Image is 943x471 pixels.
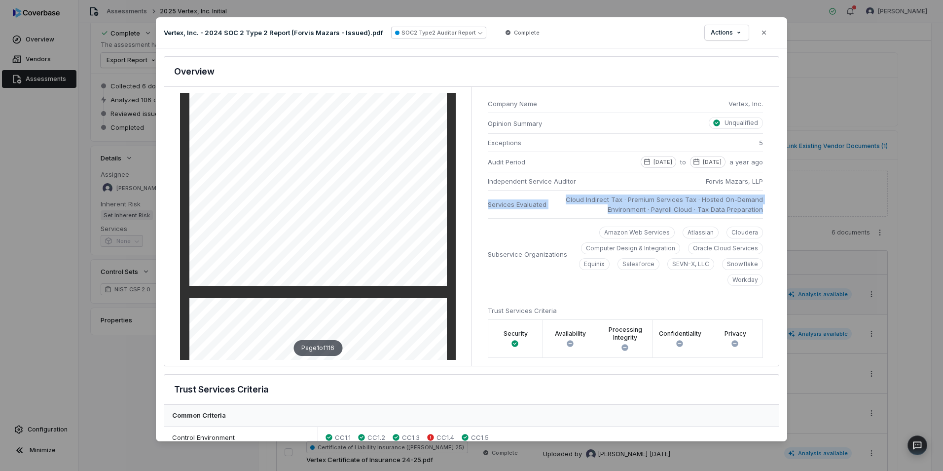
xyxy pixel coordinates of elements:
[174,65,215,78] h3: Overview
[488,199,546,209] span: Services Evaluated
[732,276,758,284] p: Workday
[727,260,758,268] p: Snowflake
[488,138,521,148] span: Exceptions
[367,433,385,443] span: CC1.2
[680,157,686,168] span: to
[725,119,758,127] p: Unqualified
[604,229,670,236] p: Amazon Web Services
[653,158,672,166] p: [DATE]
[391,27,486,39] button: SOC2 Type2 Auditor Report
[584,260,605,268] p: Equinix
[174,383,268,396] h3: Trust Services Criteria
[693,244,758,252] p: Oracle Cloud Services
[488,307,557,314] span: Trust Services Criteria
[488,99,721,109] span: Company Name
[759,138,763,148] span: 5
[711,29,733,37] span: Actions
[705,25,749,40] button: Actions
[488,157,525,167] span: Audit Period
[555,330,586,338] label: Availability
[488,249,567,259] span: Subservice Organizations
[731,229,758,236] p: Cloudera
[164,28,383,37] p: Vertex, Inc. - 2024 SOC 2 Type 2 Report (Forvis Mazars - Issued).pdf
[402,433,420,443] span: CC1.3
[604,326,647,342] label: Processing Integrity
[335,433,351,443] span: CC1.1
[622,260,654,268] p: Salesforce
[436,433,454,443] span: CC1.4
[703,158,722,166] p: [DATE]
[504,330,528,338] label: Security
[554,195,763,214] span: Cloud Indirect Tax · Premium Services Tax · Hosted On-Demand Environment · Payroll Cloud · Tax Da...
[659,330,701,338] label: Confidentiality
[514,29,540,37] span: Complete
[688,229,714,236] p: Atlassian
[706,176,763,186] span: Forvis Mazars, LLP
[293,340,342,356] div: Page 1 of 116
[164,405,779,427] div: Common Criteria
[728,99,763,109] span: Vertex, Inc.
[586,244,675,252] p: Computer Design & Integration
[672,260,709,268] p: SEVN-X, LLC
[488,118,551,128] span: Opinion Summary
[725,330,746,338] label: Privacy
[488,176,576,186] span: Independent Service Auditor
[729,157,763,168] span: a year ago
[471,433,489,443] span: CC1.5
